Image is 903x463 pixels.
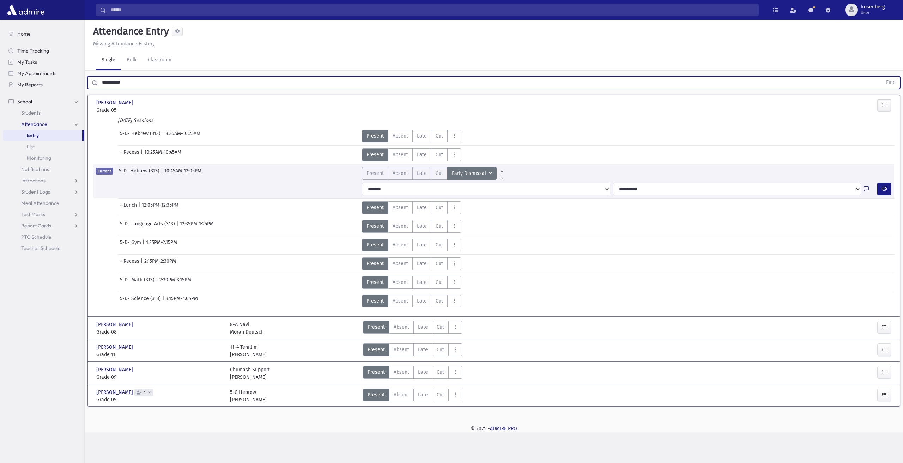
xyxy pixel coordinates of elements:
[159,276,191,289] span: 2:30PM-3:15PM
[393,279,408,286] span: Absent
[120,130,162,142] span: 5-D- Hebrew (313)
[363,366,462,381] div: AttTypes
[17,81,43,88] span: My Reports
[27,144,35,150] span: List
[90,41,155,47] a: Missing Attendance History
[3,231,84,243] a: PTC Schedule
[393,223,408,230] span: Absent
[230,366,270,381] div: Chumash Support [PERSON_NAME]
[362,220,461,233] div: AttTypes
[362,148,461,161] div: AttTypes
[362,167,508,180] div: AttTypes
[418,346,428,353] span: Late
[27,155,51,161] span: Monitoring
[436,204,443,211] span: Cut
[17,70,56,77] span: My Appointments
[17,98,32,105] span: School
[436,151,443,158] span: Cut
[146,239,177,251] span: 1:25PM-2:15PM
[120,276,156,289] span: 5-D- Math (313)
[165,130,200,142] span: 8:35AM-10:25AM
[3,56,84,68] a: My Tasks
[21,200,59,206] span: Meal Attendance
[21,121,47,127] span: Attendance
[3,68,84,79] a: My Appointments
[437,346,444,353] span: Cut
[393,151,408,158] span: Absent
[368,368,385,376] span: Present
[21,166,49,172] span: Notifications
[106,4,758,16] input: Search
[96,425,892,432] div: © 2025 -
[3,45,84,56] a: Time Tracking
[3,164,84,175] a: Notifications
[17,59,37,65] span: My Tasks
[452,170,487,177] span: Early Dismissal
[180,220,214,233] span: 12:35PM-1:25PM
[366,204,384,211] span: Present
[418,323,428,331] span: Late
[362,276,461,289] div: AttTypes
[417,297,427,305] span: Late
[21,211,45,218] span: Test Marks
[93,41,155,47] u: Missing Attendance History
[394,323,409,331] span: Absent
[3,197,84,209] a: Meal Attendance
[3,175,84,186] a: Infractions
[162,130,165,142] span: |
[368,346,385,353] span: Present
[162,295,166,307] span: |
[21,223,51,229] span: Report Cards
[21,177,46,184] span: Infractions
[120,295,162,307] span: 5-D- Science (313)
[417,204,427,211] span: Late
[366,170,384,177] span: Present
[3,28,84,39] a: Home
[366,297,384,305] span: Present
[141,257,144,270] span: |
[3,141,84,152] a: List
[138,201,142,214] span: |
[3,220,84,231] a: Report Cards
[120,148,141,161] span: - Recess
[96,396,223,403] span: Grade 05
[394,346,409,353] span: Absent
[861,10,885,16] span: User
[436,297,443,305] span: Cut
[17,48,49,54] span: Time Tracking
[3,118,84,130] a: Attendance
[230,321,264,336] div: 8-A Navi Morah Deutsch
[3,107,84,118] a: Students
[96,351,223,358] span: Grade 11
[366,151,384,158] span: Present
[417,260,427,267] span: Late
[418,391,428,398] span: Late
[3,152,84,164] a: Monitoring
[96,373,223,381] span: Grade 09
[436,279,443,286] span: Cut
[118,117,154,123] i: [DATE] Sessions:
[3,130,82,141] a: Entry
[96,168,113,175] span: Current
[120,201,138,214] span: - Lunch
[3,209,84,220] a: Test Marks
[362,201,461,214] div: AttTypes
[90,25,169,37] h5: Attendance Entry
[393,297,408,305] span: Absent
[230,389,267,403] div: 5-C Hebrew [PERSON_NAME]
[21,245,61,251] span: Teacher Schedule
[417,170,427,177] span: Late
[363,389,462,403] div: AttTypes
[437,368,444,376] span: Cut
[417,241,427,249] span: Late
[17,31,31,37] span: Home
[21,110,41,116] span: Students
[437,391,444,398] span: Cut
[447,167,497,180] button: Early Dismissal
[164,167,201,180] span: 10:45AM-12:05PM
[393,241,408,249] span: Absent
[436,132,443,140] span: Cut
[96,343,134,351] span: [PERSON_NAME]
[417,151,427,158] span: Late
[497,167,508,173] a: All Prior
